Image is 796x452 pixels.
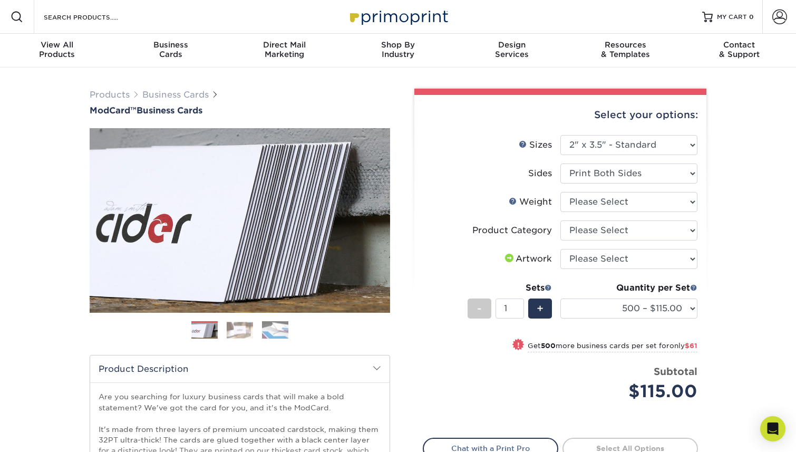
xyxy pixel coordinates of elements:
[43,11,145,23] input: SEARCH PRODUCTS.....
[114,34,228,68] a: BusinessCards
[90,90,130,100] a: Products
[227,322,253,338] img: Business Cards 02
[90,355,390,382] h2: Product Description
[682,40,796,50] span: Contact
[114,40,228,59] div: Cards
[509,196,552,208] div: Weight
[568,379,697,404] div: $115.00
[90,105,137,116] span: ModCard™
[519,139,552,151] div: Sizes
[191,318,218,344] img: Business Cards 01
[528,342,697,352] small: Get more business cards per set for
[569,34,683,68] a: Resources& Templates
[537,301,543,316] span: +
[341,34,455,68] a: Shop ByIndustry
[569,40,683,59] div: & Templates
[455,40,569,59] div: Services
[227,34,341,68] a: Direct MailMarketing
[477,301,482,316] span: -
[685,342,697,350] span: $61
[227,40,341,59] div: Marketing
[227,40,341,50] span: Direct Mail
[341,40,455,50] span: Shop By
[90,105,390,116] a: ModCard™Business Cards
[455,34,569,68] a: DesignServices
[654,366,697,377] strong: Subtotal
[90,70,390,371] img: ModCard™ 01
[472,224,552,237] div: Product Category
[528,167,552,180] div: Sides
[517,340,520,351] span: !
[749,13,754,21] span: 0
[90,105,390,116] h1: Business Cards
[669,342,697,350] span: only
[114,40,228,50] span: Business
[468,282,552,294] div: Sets
[423,95,698,135] div: Select your options:
[682,40,796,59] div: & Support
[142,90,209,100] a: Business Cards
[560,282,697,294] div: Quantity per Set
[345,5,451,28] img: Primoprint
[569,40,683,50] span: Resources
[541,342,556,350] strong: 500
[455,40,569,50] span: Design
[760,416,785,441] div: Open Intercom Messenger
[341,40,455,59] div: Industry
[503,253,552,265] div: Artwork
[717,13,747,22] span: MY CART
[262,321,288,339] img: Business Cards 03
[682,34,796,68] a: Contact& Support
